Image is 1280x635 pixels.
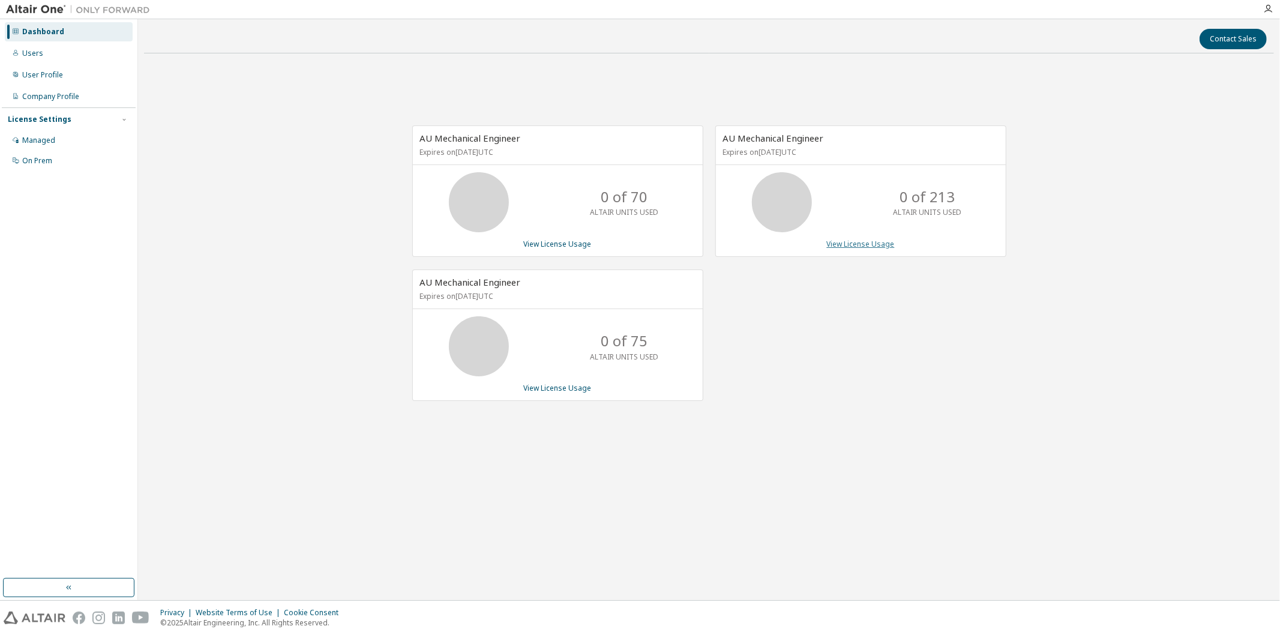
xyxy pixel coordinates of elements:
p: ALTAIR UNITS USED [590,207,658,217]
span: AU Mechanical Engineer [723,132,824,144]
img: instagram.svg [92,612,105,624]
img: altair_logo.svg [4,612,65,624]
div: Company Profile [22,92,79,101]
div: License Settings [8,115,71,124]
a: View License Usage [827,239,895,249]
p: 0 of 213 [900,187,955,207]
p: Expires on [DATE] UTC [723,147,996,157]
div: Privacy [160,608,196,618]
p: Expires on [DATE] UTC [420,291,693,301]
img: Altair One [6,4,156,16]
img: youtube.svg [132,612,149,624]
div: User Profile [22,70,63,80]
img: facebook.svg [73,612,85,624]
div: Dashboard [22,27,64,37]
p: ALTAIR UNITS USED [590,352,658,362]
div: Managed [22,136,55,145]
span: AU Mechanical Engineer [420,276,521,288]
a: View License Usage [524,383,592,393]
p: © 2025 Altair Engineering, Inc. All Rights Reserved. [160,618,346,628]
div: On Prem [22,156,52,166]
img: linkedin.svg [112,612,125,624]
p: Expires on [DATE] UTC [420,147,693,157]
p: ALTAIR UNITS USED [893,207,961,217]
button: Contact Sales [1200,29,1267,49]
span: AU Mechanical Engineer [420,132,521,144]
div: Website Terms of Use [196,608,284,618]
p: 0 of 75 [601,331,648,351]
div: Cookie Consent [284,608,346,618]
p: 0 of 70 [601,187,648,207]
a: View License Usage [524,239,592,249]
div: Users [22,49,43,58]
